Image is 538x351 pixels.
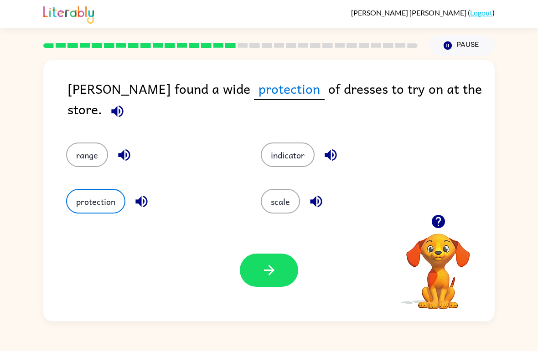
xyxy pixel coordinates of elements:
button: protection [66,189,125,214]
a: Logout [470,8,492,17]
button: Pause [429,35,495,56]
img: Literably [43,4,94,24]
button: range [66,142,108,167]
div: [PERSON_NAME] found a wide of dresses to try on at the store. [67,78,495,124]
div: ( ) [351,8,495,17]
span: [PERSON_NAME] [PERSON_NAME] [351,8,468,17]
button: indicator [261,142,315,167]
span: protection [254,78,325,100]
button: scale [261,189,300,214]
video: Your browser must support playing .mp4 files to use Literably. Please try using another browser. [393,219,484,310]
